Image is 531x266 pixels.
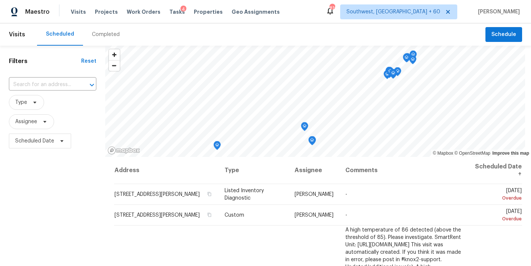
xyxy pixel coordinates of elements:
span: Projects [95,8,118,16]
span: [DATE] [475,188,522,202]
span: Visits [9,26,25,43]
span: [PERSON_NAME] [295,192,333,197]
button: Copy Address [206,211,213,218]
div: 810 [329,4,335,12]
h1: Filters [9,58,81,65]
span: Schedule [491,30,516,39]
a: Improve this map [492,151,529,156]
th: Type [219,157,289,184]
th: Scheduled Date ↑ [469,157,522,184]
button: Zoom in [109,49,120,60]
button: Schedule [485,27,522,42]
button: Copy Address [206,191,213,197]
div: Map marker [394,67,401,79]
span: Custom [225,213,244,218]
span: [PERSON_NAME] [295,213,333,218]
span: Tasks [169,9,185,14]
span: Southwest, [GEOGRAPHIC_DATA] + 60 [346,8,440,16]
div: Reset [81,58,96,65]
div: Map marker [409,50,417,62]
div: Overdue [475,194,522,202]
span: Listed Inventory Diagnostic [225,188,264,201]
div: Completed [92,31,120,38]
span: Maestro [25,8,50,16]
div: Map marker [309,136,316,148]
div: 4 [180,6,186,13]
div: Map marker [213,141,221,152]
div: Map marker [308,136,316,148]
th: Assignee [289,157,339,184]
div: Map marker [404,53,411,65]
span: Visits [71,8,86,16]
div: Map marker [403,53,410,65]
div: Map marker [385,67,393,78]
span: - [345,213,347,218]
input: Search for an address... [9,79,76,91]
div: Map marker [389,69,397,81]
a: Mapbox homepage [107,146,140,155]
a: Mapbox [433,151,453,156]
a: OpenStreetMap [454,151,490,156]
span: Assignee [15,118,37,125]
span: Properties [194,8,223,16]
span: [DATE] [475,209,522,223]
th: Address [114,157,219,184]
span: [PERSON_NAME] [475,8,520,16]
button: Zoom out [109,60,120,71]
div: Scheduled [46,30,74,38]
canvas: Map [105,46,525,157]
span: Geo Assignments [232,8,280,16]
span: Work Orders [127,8,160,16]
span: [STREET_ADDRESS][PERSON_NAME] [115,192,200,197]
div: Map marker [386,67,394,79]
div: Map marker [386,67,393,78]
span: - [345,192,347,197]
span: [STREET_ADDRESS][PERSON_NAME] [115,213,200,218]
div: Overdue [475,215,522,223]
div: Map marker [409,55,416,67]
th: Comments [339,157,469,184]
div: Map marker [384,70,391,82]
span: Scheduled Date [15,137,54,145]
div: Map marker [301,122,308,134]
button: Open [87,80,97,90]
span: Type [15,99,27,106]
